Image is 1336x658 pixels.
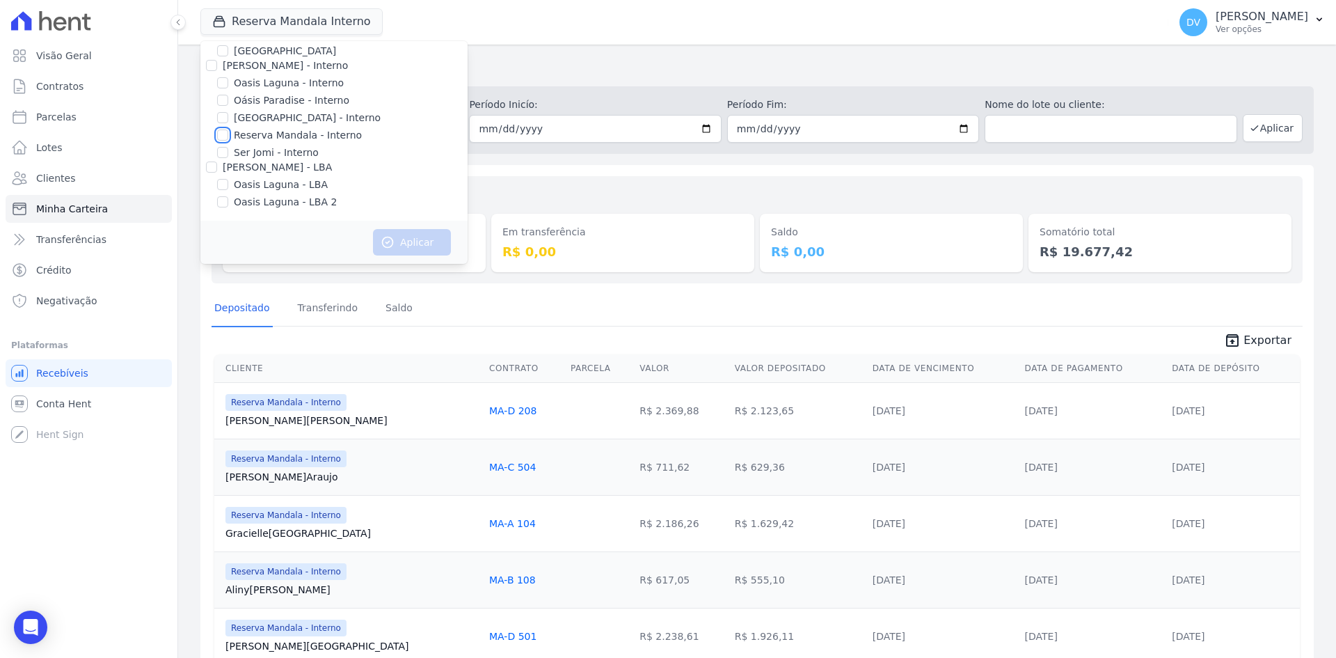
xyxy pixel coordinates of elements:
label: Período Fim: [727,97,979,112]
span: Lotes [36,141,63,155]
a: [DATE] [873,462,905,473]
th: Contrato [484,354,565,383]
a: [DATE] [1172,574,1204,586]
dt: Em transferência [502,225,743,240]
a: Conta Hent [6,390,172,418]
a: unarchive Exportar [1213,332,1303,352]
a: [DATE] [1025,631,1058,642]
a: MA-D 208 [489,405,536,416]
button: Reserva Mandala Interno [200,8,383,35]
a: Visão Geral [6,42,172,70]
label: Período Inicío: [469,97,721,112]
a: [DATE] [1025,462,1058,473]
th: Parcela [565,354,634,383]
a: [DATE] [1172,518,1204,529]
a: [DATE] [1025,574,1058,586]
label: Nome do lote ou cliente: [985,97,1236,112]
span: Reserva Mandala - Interno [225,620,347,636]
a: MA-A 104 [489,518,536,529]
a: Lotes [6,134,172,162]
button: DV [PERSON_NAME] Ver opções [1168,3,1336,42]
a: [PERSON_NAME][GEOGRAPHIC_DATA] [225,639,478,653]
span: Reserva Mandala - Interno [225,394,347,411]
p: [PERSON_NAME] [1216,10,1308,24]
span: Minha Carteira [36,202,108,216]
a: [DATE] [873,574,905,586]
a: [PERSON_NAME]Araujo [225,470,478,484]
a: MA-D 501 [489,631,536,642]
a: Negativação [6,287,172,315]
td: R$ 711,62 [634,439,729,495]
a: MA-C 504 [489,462,536,473]
span: DV [1186,17,1200,27]
a: MA-B 108 [489,574,536,586]
label: Reserva Mandala - Interno [234,128,362,143]
a: Gracielle[GEOGRAPHIC_DATA] [225,526,478,540]
label: [GEOGRAPHIC_DATA] - Interno [234,111,381,125]
a: Parcelas [6,103,172,131]
th: Valor [634,354,729,383]
a: Aliny[PERSON_NAME] [225,583,478,597]
span: Negativação [36,294,97,308]
a: [DATE] [1172,631,1204,642]
td: R$ 1.629,42 [729,495,867,551]
label: [PERSON_NAME] - Interno [223,60,348,71]
a: Transferências [6,226,172,253]
span: Reserva Mandala - Interno [225,451,347,467]
label: [PERSON_NAME] - LBA [223,162,332,173]
dt: Somatório total [1040,225,1280,240]
a: [DATE] [1025,405,1058,416]
a: [DATE] [873,631,905,642]
dt: Saldo [771,225,1012,240]
span: Crédito [36,263,72,277]
label: Oasis Laguna - LBA 2 [234,195,337,210]
a: Minha Carteira [6,195,172,223]
span: Contratos [36,79,83,93]
span: Conta Hent [36,397,91,411]
th: Data de Pagamento [1019,354,1167,383]
a: [DATE] [1172,405,1204,416]
th: Valor Depositado [729,354,867,383]
p: Ver opções [1216,24,1308,35]
th: Data de Depósito [1166,354,1300,383]
a: Transferindo [295,291,361,327]
label: [GEOGRAPHIC_DATA] [234,44,336,58]
h2: Minha Carteira [200,56,1314,81]
th: Data de Vencimento [867,354,1019,383]
dd: R$ 19.677,42 [1040,242,1280,261]
a: [DATE] [1025,518,1058,529]
label: Oasis Laguna - Interno [234,76,344,91]
button: Aplicar [1243,114,1303,142]
dd: R$ 0,00 [502,242,743,261]
label: Ser Jomi - Interno [234,146,319,160]
span: Reserva Mandala - Interno [225,563,347,580]
span: Parcelas [36,110,77,124]
span: Clientes [36,171,75,185]
td: R$ 617,05 [634,551,729,608]
a: [DATE] [873,518,905,529]
span: Transferências [36,233,106,246]
td: R$ 555,10 [729,551,867,608]
td: R$ 2.186,26 [634,495,729,551]
a: Saldo [383,291,415,327]
label: Oásis Paradise - Interno [234,93,349,108]
a: Recebíveis [6,359,172,387]
span: Reserva Mandala - Interno [225,507,347,524]
span: Exportar [1243,332,1291,349]
label: Oasis Laguna - LBA [234,178,328,192]
i: unarchive [1224,332,1241,349]
a: Contratos [6,72,172,100]
div: Open Intercom Messenger [14,611,47,644]
td: R$ 2.123,65 [729,382,867,439]
td: R$ 2.369,88 [634,382,729,439]
dd: R$ 0,00 [771,242,1012,261]
a: [DATE] [1172,462,1204,473]
span: Recebíveis [36,366,88,380]
button: Aplicar [373,229,451,256]
span: Visão Geral [36,49,92,63]
a: Depositado [212,291,273,327]
a: Clientes [6,164,172,192]
a: Crédito [6,256,172,284]
div: Plataformas [11,337,166,354]
a: [DATE] [873,405,905,416]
